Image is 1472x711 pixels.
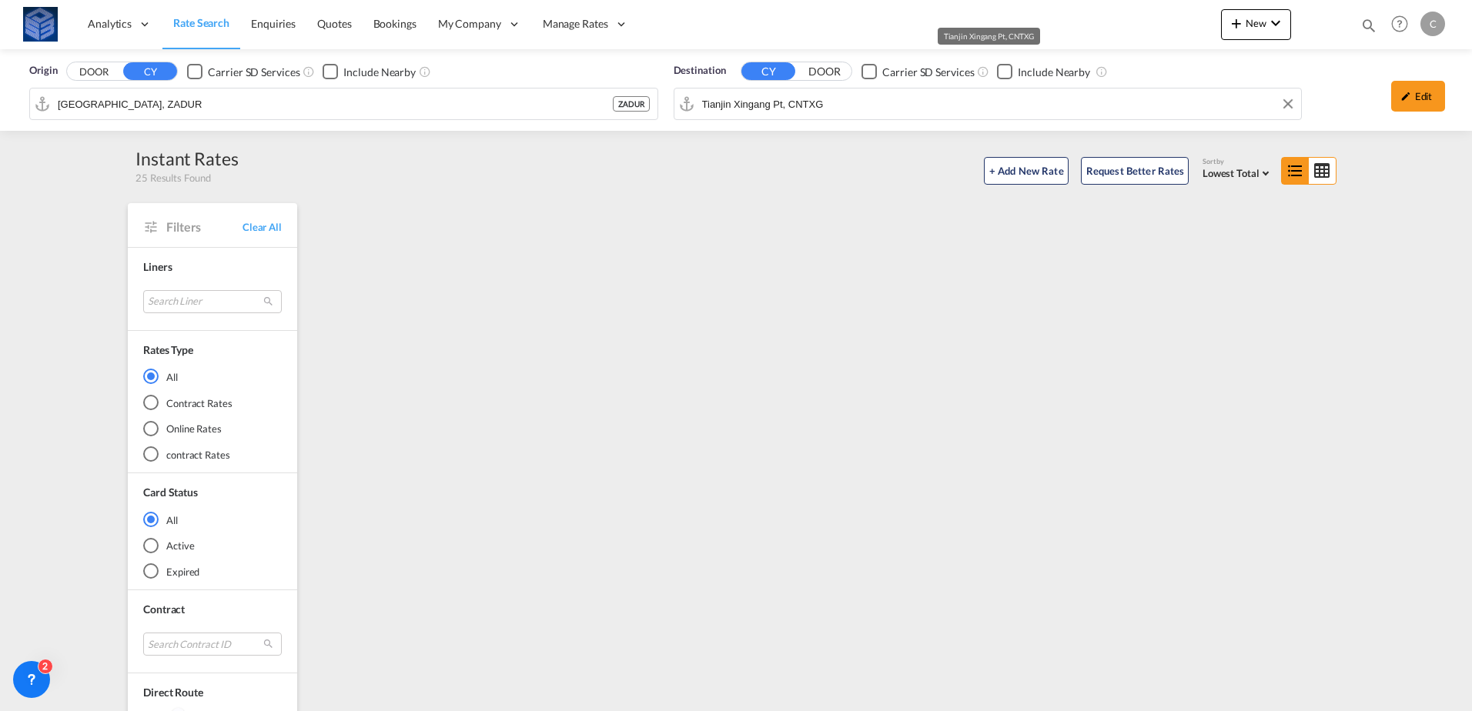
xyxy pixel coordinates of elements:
[317,17,351,30] span: Quotes
[143,512,282,527] md-radio-button: All
[1018,65,1090,80] div: Include Nearby
[741,62,795,80] button: CY
[143,395,282,410] md-radio-button: Contract Rates
[977,65,989,78] md-icon: Unchecked: Search for CY (Container Yard) services for all selected carriers.Checked : Search for...
[1387,11,1420,38] div: Help
[1282,158,1309,184] md-icon: icon-format-list-bulleted
[1221,9,1291,40] button: icon-plus 400-fgNewicon-chevron-down
[944,28,1035,45] div: Tianjin Xingang Pt, CNTXG
[1420,12,1445,36] div: C
[613,96,650,112] div: ZADUR
[29,63,57,78] span: Origin
[135,171,210,185] span: 25 Results Found
[143,447,282,462] md-radio-button: contract Rates
[67,63,121,81] button: DOOR
[1081,157,1189,185] button: Request Better Rates
[23,7,58,42] img: fff785d0086311efa2d3e168b14c2f64.png
[798,63,851,81] button: DOOR
[143,421,282,436] md-radio-button: Online Rates
[143,538,282,553] md-radio-button: Active
[1227,17,1285,29] span: New
[438,16,501,32] span: My Company
[187,63,299,79] md-checkbox: Checkbox No Ink
[143,260,172,273] span: Liners
[143,485,198,500] div: Card Status
[243,220,282,234] span: Clear All
[373,17,417,30] span: Bookings
[143,685,282,708] span: Direct Route
[30,88,657,119] md-input-container: Durban, ZADUR
[1391,81,1445,112] div: icon-pencilEdit
[1276,92,1300,115] button: Clear Input
[123,62,177,80] button: CY
[303,65,315,78] md-icon: Unchecked: Search for CY (Container Yard) services for all selected carriers.Checked : Search for...
[143,369,282,384] md-radio-button: All
[419,65,431,78] md-icon: Unchecked: Ignores neighbouring ports when fetching rates.Checked : Includes neighbouring ports w...
[251,17,296,30] span: Enquiries
[208,65,299,80] div: Carrier SD Services
[135,146,239,171] div: Instant Rates
[1227,14,1246,32] md-icon: icon-plus 400-fg
[1360,17,1377,40] div: icon-magnify
[143,603,185,616] span: Contract
[173,16,229,29] span: Rate Search
[58,92,613,115] input: Search by Port
[1266,14,1285,32] md-icon: icon-chevron-down
[323,63,416,79] md-checkbox: Checkbox No Ink
[674,63,726,78] span: Destination
[1203,157,1273,167] div: Sort by
[1400,91,1411,102] md-icon: icon-pencil
[882,65,974,80] div: Carrier SD Services
[1096,65,1108,78] md-icon: Unchecked: Ignores neighbouring ports when fetching rates.Checked : Includes neighbouring ports w...
[543,16,608,32] span: Manage Rates
[1309,158,1336,184] md-icon: icon-table-large
[143,342,193,358] div: Rates Type
[861,63,974,79] md-checkbox: Checkbox No Ink
[674,88,1302,119] md-input-container: Tianjin Xingang Pt, CNTXG
[1203,167,1260,179] span: Lowest Total
[1387,11,1413,37] span: Help
[997,63,1090,79] md-checkbox: Checkbox No Ink
[88,16,132,32] span: Analytics
[343,65,416,80] div: Include Nearby
[702,92,1294,115] input: Search by Port
[143,564,282,579] md-radio-button: Expired
[166,219,243,235] span: Filters
[1203,163,1273,181] md-select: Select: Lowest Total
[1360,17,1377,34] md-icon: icon-magnify
[984,157,1069,185] button: + Add New Rate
